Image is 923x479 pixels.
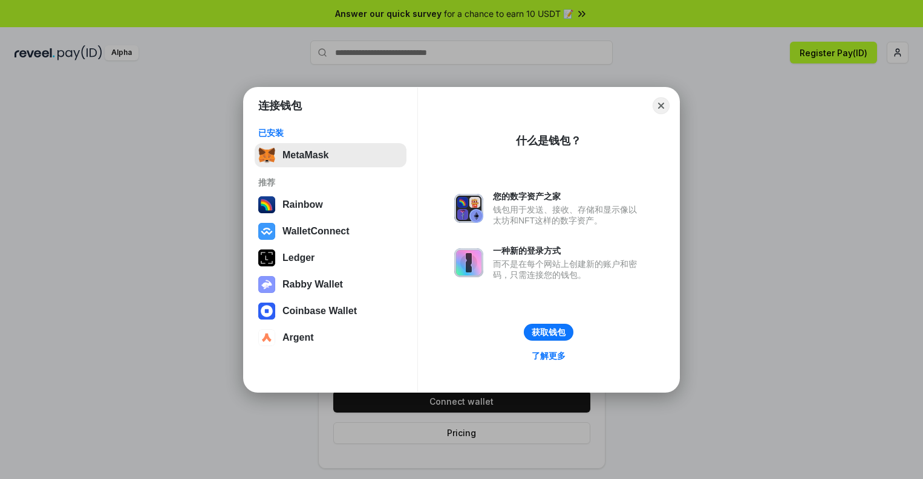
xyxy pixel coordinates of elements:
button: Coinbase Wallet [255,299,406,323]
div: Coinbase Wallet [282,306,357,317]
div: 已安装 [258,127,403,138]
button: WalletConnect [255,219,406,243]
h1: 连接钱包 [258,98,302,113]
div: 您的数字资产之家 [493,191,643,202]
img: svg+xml,%3Csvg%20width%3D%2228%22%20height%3D%2228%22%20viewBox%3D%220%200%2028%2028%22%20fill%3D... [258,303,275,320]
img: svg+xml,%3Csvg%20xmlns%3D%22http%3A%2F%2Fwww.w3.org%2F2000%2Fsvg%22%20fill%3D%22none%22%20viewBox... [454,194,483,223]
img: svg+xml,%3Csvg%20fill%3D%22none%22%20height%3D%2233%22%20viewBox%3D%220%200%2035%2033%22%20width%... [258,147,275,164]
img: svg+xml,%3Csvg%20width%3D%2228%22%20height%3D%2228%22%20viewBox%3D%220%200%2028%2028%22%20fill%3D... [258,223,275,240]
img: svg+xml,%3Csvg%20xmlns%3D%22http%3A%2F%2Fwww.w3.org%2F2000%2Fsvg%22%20width%3D%2228%22%20height%3... [258,249,275,266]
button: Rabby Wallet [255,272,406,297]
button: Ledger [255,246,406,270]
button: 获取钱包 [524,324,573,341]
button: Rainbow [255,193,406,217]
img: svg+xml,%3Csvg%20width%3D%22120%22%20height%3D%22120%22%20viewBox%3D%220%200%20120%20120%22%20fil... [258,196,275,213]
img: svg+xml,%3Csvg%20width%3D%2228%22%20height%3D%2228%22%20viewBox%3D%220%200%2028%2028%22%20fill%3D... [258,329,275,346]
button: Argent [255,326,406,350]
a: 了解更多 [524,348,573,364]
div: 什么是钱包？ [516,133,581,148]
div: 而不是在每个网站上创建新的账户和密码，只需连接您的钱包。 [493,259,643,280]
img: svg+xml,%3Csvg%20xmlns%3D%22http%3A%2F%2Fwww.w3.org%2F2000%2Fsvg%22%20fill%3D%22none%22%20viewBox... [454,248,483,277]
div: 获取钱包 [532,327,566,338]
div: 钱包用于发送、接收、存储和显示像以太坊和NFT这样的数字资产。 [493,204,643,226]
div: 推荐 [258,177,403,188]
div: MetaMask [282,150,328,161]
div: 一种新的登录方式 [493,245,643,256]
div: Ledger [282,252,315,263]
div: Rabby Wallet [282,279,343,290]
div: Rainbow [282,199,323,210]
button: Close [653,97,670,114]
div: WalletConnect [282,226,350,237]
img: svg+xml,%3Csvg%20xmlns%3D%22http%3A%2F%2Fwww.w3.org%2F2000%2Fsvg%22%20fill%3D%22none%22%20viewBox... [258,276,275,293]
div: Argent [282,332,314,343]
div: 了解更多 [532,350,566,361]
button: MetaMask [255,143,406,167]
